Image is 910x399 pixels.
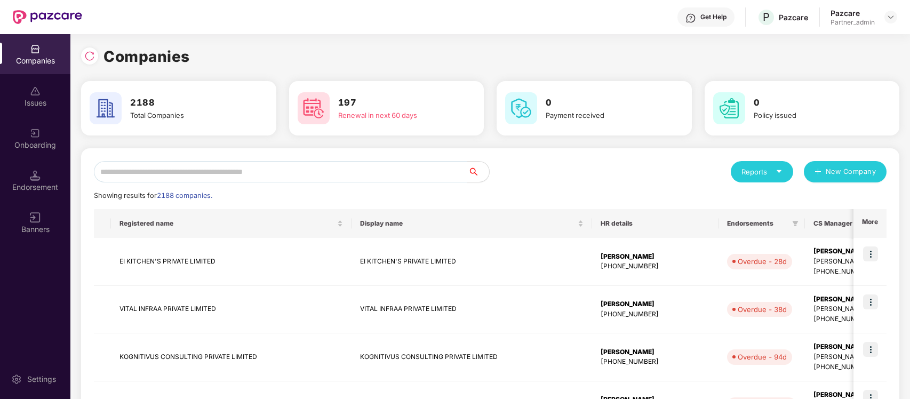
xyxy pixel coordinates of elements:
td: EI KITCHEN'S PRIVATE LIMITED [111,238,352,286]
span: Endorsements [727,219,788,228]
span: plus [815,168,821,177]
div: Partner_admin [831,18,875,27]
div: Renewal in next 60 days [338,110,454,121]
h3: 0 [754,96,869,110]
div: Total Companies [130,110,246,121]
button: plusNew Company [804,161,887,182]
h3: 197 [338,96,454,110]
span: filter [792,220,799,227]
td: VITAL INFRAA PRIVATE LIMITED [352,286,592,334]
img: svg+xml;base64,PHN2ZyB4bWxucz0iaHR0cDovL3d3dy53My5vcmcvMjAwMC9zdmciIHdpZHRoPSI2MCIgaGVpZ2h0PSI2MC... [505,92,537,124]
div: [PERSON_NAME] [601,252,710,262]
img: svg+xml;base64,PHN2ZyBpZD0iQ29tcGFuaWVzIiB4bWxucz0iaHR0cDovL3d3dy53My5vcmcvMjAwMC9zdmciIHdpZHRoPS... [30,44,41,54]
div: Reports [741,166,783,177]
td: KOGNITIVUS CONSULTING PRIVATE LIMITED [111,333,352,381]
div: [PHONE_NUMBER] [601,357,710,367]
div: Overdue - 28d [738,256,787,267]
td: EI KITCHEN'S PRIVATE LIMITED [352,238,592,286]
img: svg+xml;base64,PHN2ZyBpZD0iSGVscC0zMngzMiIgeG1sbnM9Imh0dHA6Ly93d3cudzMub3JnLzIwMDAvc3ZnIiB3aWR0aD... [685,13,696,23]
th: HR details [592,209,719,238]
div: Pazcare [779,12,808,22]
img: svg+xml;base64,PHN2ZyB3aWR0aD0iMTQuNSIgaGVpZ2h0PSIxNC41IiB2aWV3Qm94PSIwIDAgMTYgMTYiIGZpbGw9Im5vbm... [30,170,41,181]
img: svg+xml;base64,PHN2ZyBpZD0iU2V0dGluZy0yMHgyMCIgeG1sbnM9Imh0dHA6Ly93d3cudzMub3JnLzIwMDAvc3ZnIiB3aW... [11,374,22,385]
th: Display name [352,209,592,238]
div: Get Help [700,13,727,21]
img: svg+xml;base64,PHN2ZyB3aWR0aD0iMTYiIGhlaWdodD0iMTYiIHZpZXdCb3g9IjAgMCAxNiAxNiIgZmlsbD0ibm9uZSIgeG... [30,212,41,223]
img: svg+xml;base64,PHN2ZyB4bWxucz0iaHR0cDovL3d3dy53My5vcmcvMjAwMC9zdmciIHdpZHRoPSI2MCIgaGVpZ2h0PSI2MC... [90,92,122,124]
div: [PERSON_NAME] [601,347,710,357]
img: icon [863,246,878,261]
div: Pazcare [831,8,875,18]
div: [PHONE_NUMBER] [601,261,710,272]
img: New Pazcare Logo [13,10,82,24]
img: svg+xml;base64,PHN2ZyBpZD0iUmVsb2FkLTMyeDMyIiB4bWxucz0iaHR0cDovL3d3dy53My5vcmcvMjAwMC9zdmciIHdpZH... [84,51,95,61]
div: Overdue - 94d [738,352,787,362]
div: [PERSON_NAME] [601,299,710,309]
div: Settings [24,374,59,385]
img: svg+xml;base64,PHN2ZyB4bWxucz0iaHR0cDovL3d3dy53My5vcmcvMjAwMC9zdmciIHdpZHRoPSI2MCIgaGVpZ2h0PSI2MC... [713,92,745,124]
span: filter [790,217,801,230]
span: caret-down [776,168,783,175]
img: svg+xml;base64,PHN2ZyB4bWxucz0iaHR0cDovL3d3dy53My5vcmcvMjAwMC9zdmciIHdpZHRoPSI2MCIgaGVpZ2h0PSI2MC... [298,92,330,124]
div: Payment received [546,110,661,121]
th: Registered name [111,209,352,238]
span: Showing results for [94,191,212,199]
div: Policy issued [754,110,869,121]
span: 2188 companies. [157,191,212,199]
span: New Company [826,166,876,177]
img: icon [863,342,878,357]
span: Display name [360,219,576,228]
div: Overdue - 38d [738,304,787,315]
td: KOGNITIVUS CONSULTING PRIVATE LIMITED [352,333,592,381]
th: More [853,209,887,238]
button: search [467,161,490,182]
div: [PHONE_NUMBER] [601,309,710,320]
td: VITAL INFRAA PRIVATE LIMITED [111,286,352,334]
h1: Companies [103,45,190,68]
h3: 2188 [130,96,246,110]
img: icon [863,294,878,309]
span: search [467,167,489,176]
img: svg+xml;base64,PHN2ZyBpZD0iSXNzdWVzX2Rpc2FibGVkIiB4bWxucz0iaHR0cDovL3d3dy53My5vcmcvMjAwMC9zdmciIH... [30,86,41,97]
h3: 0 [546,96,661,110]
span: Registered name [119,219,335,228]
img: svg+xml;base64,PHN2ZyB3aWR0aD0iMjAiIGhlaWdodD0iMjAiIHZpZXdCb3g9IjAgMCAyMCAyMCIgZmlsbD0ibm9uZSIgeG... [30,128,41,139]
img: svg+xml;base64,PHN2ZyBpZD0iRHJvcGRvd24tMzJ4MzIiIHhtbG5zPSJodHRwOi8vd3d3LnczLm9yZy8yMDAwL3N2ZyIgd2... [887,13,895,21]
span: P [763,11,770,23]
